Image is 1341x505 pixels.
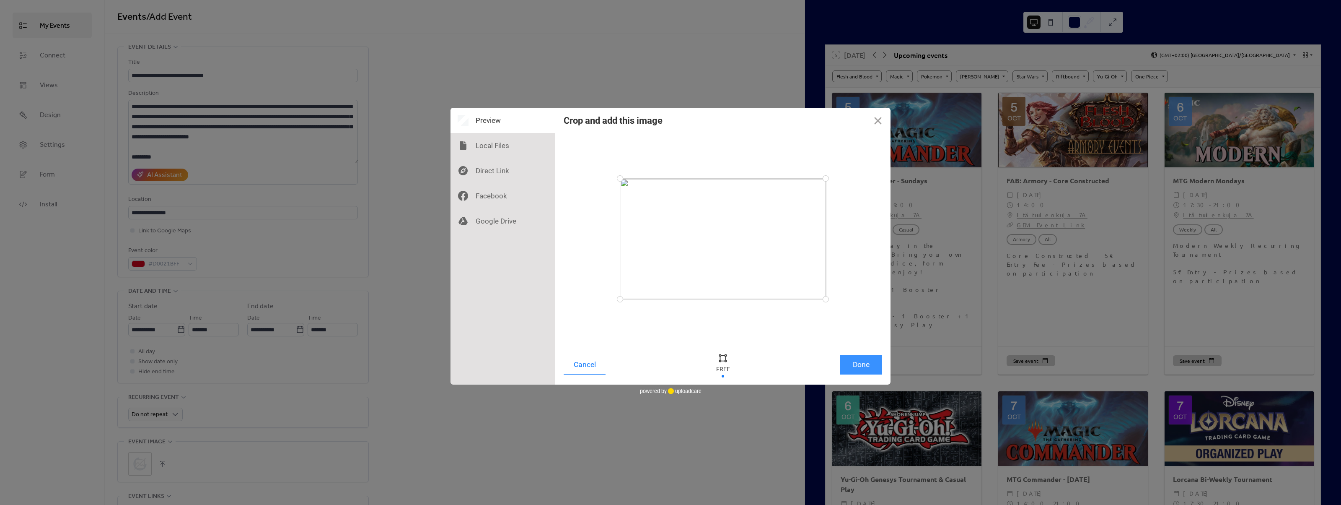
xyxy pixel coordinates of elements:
[564,115,663,126] div: Crop and add this image
[564,355,606,375] button: Cancel
[450,133,555,158] div: Local Files
[865,108,891,133] button: Close
[840,355,882,375] button: Done
[450,183,555,208] div: Facebook
[450,208,555,234] div: Google Drive
[667,388,702,394] a: uploadcare
[450,158,555,183] div: Direct Link
[640,385,702,397] div: powered by
[450,108,555,133] div: Preview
